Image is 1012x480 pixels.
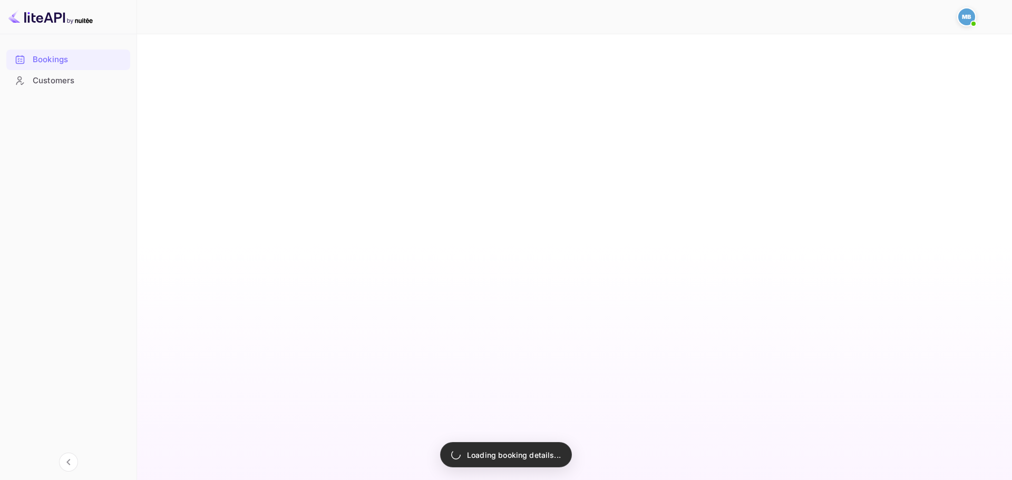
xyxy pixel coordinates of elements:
a: Bookings [6,50,130,69]
button: Collapse navigation [59,453,78,472]
div: Bookings [6,50,130,70]
img: Mohcine Belkhir [958,8,975,25]
img: LiteAPI logo [8,8,93,25]
a: Customers [6,71,130,90]
div: Bookings [33,54,125,66]
div: Customers [6,71,130,91]
p: Loading booking details... [467,449,561,461]
div: Customers [33,75,125,87]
